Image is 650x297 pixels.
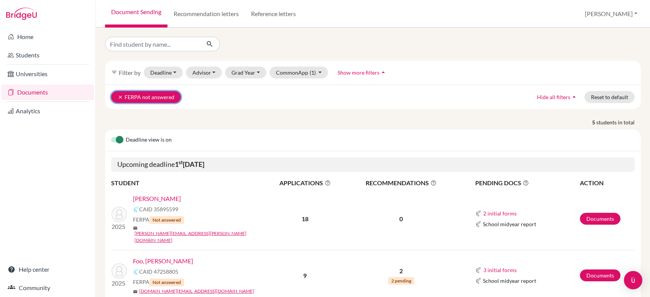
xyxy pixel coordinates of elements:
[2,262,94,277] a: Help center
[579,178,635,188] th: ACTION
[149,279,184,286] span: Not answered
[144,67,183,78] button: Deadline
[624,271,642,289] div: Open Intercom Messenger
[112,222,127,231] p: 2025
[592,118,596,126] strong: 5
[483,277,536,285] span: School midyear report
[133,206,139,212] img: Common App logo
[475,221,481,227] img: Common App logo
[112,279,127,288] p: 2025
[133,215,184,224] span: FERPA
[302,215,309,222] b: 18
[133,256,193,266] a: Foo, [PERSON_NAME]
[483,266,517,274] button: 3 initial forms
[346,178,456,188] span: RECOMMENDATIONS
[105,37,200,51] input: Find student by name...
[388,277,414,285] span: 2 pending
[111,91,181,103] button: clearFERPA not answered
[139,205,178,213] span: CAID 35895599
[580,269,620,281] a: Documents
[6,8,37,20] img: Bridge-U
[133,194,181,203] a: [PERSON_NAME]
[119,69,141,76] span: Filter by
[475,178,579,188] span: PENDING DOCS
[139,288,254,295] a: [DOMAIN_NAME][EMAIL_ADDRESS][DOMAIN_NAME]
[139,268,178,276] span: CAID 47258805
[530,91,584,103] button: Hide all filtersarrow_drop_up
[149,216,184,224] span: Not answered
[269,67,328,78] button: CommonApp(1)
[112,263,127,279] img: Foo, Yu Xi Kenzie
[112,207,127,222] img: Bhesania, Aryav
[2,66,94,82] a: Universities
[483,209,517,218] button: 2 initial forms
[596,118,641,126] span: students in total
[265,178,345,188] span: APPLICATIONS
[225,67,266,78] button: Grad Year
[2,85,94,100] a: Documents
[133,278,184,286] span: FERPA
[475,278,481,284] img: Common App logo
[111,157,635,172] h5: Upcoming deadline
[133,289,138,294] span: mail
[135,230,270,244] a: [PERSON_NAME][EMAIL_ADDRESS][PERSON_NAME][DOMAIN_NAME]
[475,267,481,273] img: Common App logo
[331,67,394,78] button: Show more filtersarrow_drop_up
[186,67,222,78] button: Advisor
[310,69,316,76] span: (1)
[133,226,138,230] span: mail
[126,135,172,145] span: Deadline view is on
[118,95,123,100] i: clear
[570,93,578,101] i: arrow_drop_up
[475,211,481,217] img: Common App logo
[346,214,456,224] p: 0
[2,280,94,295] a: Community
[179,159,183,165] sup: st
[303,272,307,279] b: 9
[2,29,94,44] a: Home
[379,69,387,76] i: arrow_drop_up
[581,7,641,21] button: [PERSON_NAME]
[111,69,117,75] i: filter_list
[111,178,264,188] th: STUDENT
[584,91,635,103] button: Reset to default
[580,213,620,225] a: Documents
[2,103,94,119] a: Analytics
[537,94,570,100] span: Hide all filters
[133,269,139,275] img: Common App logo
[346,266,456,276] p: 2
[483,220,536,228] span: School midyear report
[2,47,94,63] a: Students
[338,69,379,76] span: Show more filters
[175,160,204,168] b: 1 [DATE]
